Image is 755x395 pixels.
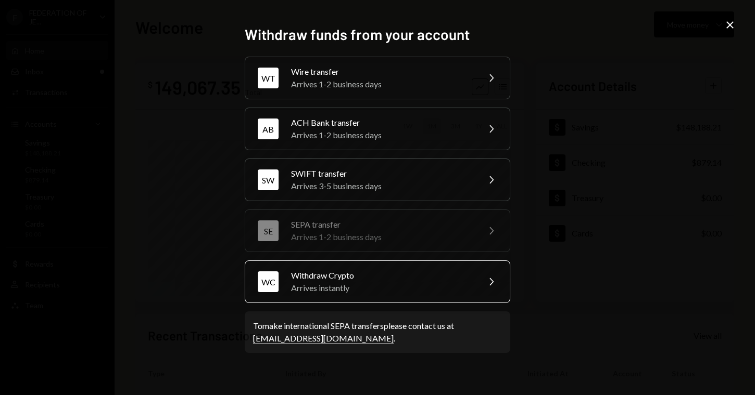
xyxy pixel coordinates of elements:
div: SE [258,220,279,241]
div: WC [258,271,279,292]
div: Withdraw Crypto [291,269,472,282]
div: SWIFT transfer [291,167,472,180]
a: [EMAIL_ADDRESS][DOMAIN_NAME] [253,333,394,344]
div: To make international SEPA transfers please contact us at . [253,320,502,345]
div: Arrives 1-2 business days [291,78,472,90]
div: Arrives instantly [291,282,472,294]
div: Wire transfer [291,65,472,78]
div: WT [258,68,279,88]
button: ABACH Bank transferArrives 1-2 business days [245,108,510,150]
div: ACH Bank transfer [291,116,472,129]
button: SESEPA transferArrives 1-2 business days [245,209,510,252]
div: Arrives 1-2 business days [291,129,472,141]
div: AB [258,118,279,139]
div: Arrives 3-5 business days [291,180,472,192]
div: SW [258,169,279,190]
button: WTWire transferArrives 1-2 business days [245,57,510,99]
div: Arrives 1-2 business days [291,231,472,243]
button: SWSWIFT transferArrives 3-5 business days [245,159,510,201]
div: SEPA transfer [291,218,472,231]
button: WCWithdraw CryptoArrives instantly [245,260,510,303]
h2: Withdraw funds from your account [245,24,510,45]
